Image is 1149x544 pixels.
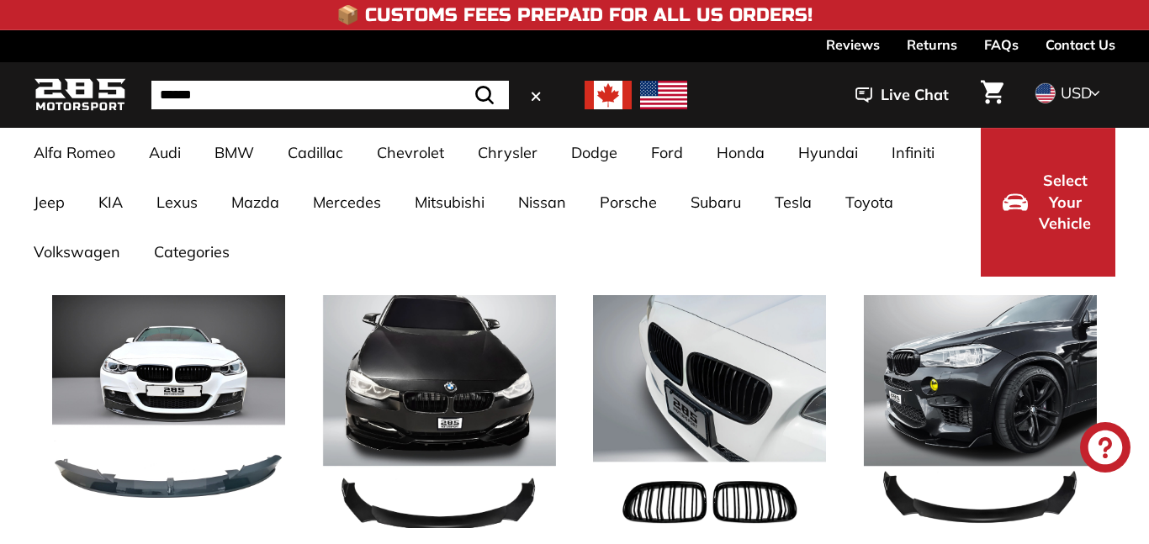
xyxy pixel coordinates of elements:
[140,177,214,227] a: Lexus
[336,5,813,25] h4: 📦 Customs Fees Prepaid for All US Orders!
[583,177,674,227] a: Porsche
[826,30,880,59] a: Reviews
[875,128,951,177] a: Infiniti
[829,177,910,227] a: Toyota
[52,295,285,528] img: M Style Front Lip Splitter - 2012-2019 BMW 3 Series F30 & M3 F80 Sedan
[864,295,1097,528] img: Front Lip Splitter - 2014-2018 BMW X5 F15 & X5 M F85
[881,84,949,106] span: Live Chat
[151,81,509,109] input: Search
[1075,422,1136,477] inbox-online-store-chat: Shopify online store chat
[758,177,829,227] a: Tesla
[17,177,82,227] a: Jeep
[214,177,296,227] a: Mazda
[34,76,126,115] img: Logo_285_Motorsport_areodynamics_components
[1061,83,1092,103] span: USD
[834,74,971,116] button: Live Chat
[323,295,556,528] img: Front Lip Splitter - 2012-2019 BMW 3 Series F30 & M3 F80 Sedan
[593,295,826,528] img: Kidney Style Front Grille - 2010-2017 BMW 5 Series F10 Sedan
[198,128,271,177] a: BMW
[501,177,583,227] a: Nissan
[1036,170,1093,235] span: Select Your Vehicle
[634,128,700,177] a: Ford
[296,177,398,227] a: Mercedes
[17,227,137,277] a: Volkswagen
[82,177,140,227] a: KIA
[461,128,554,177] a: Chrysler
[554,128,634,177] a: Dodge
[398,177,501,227] a: Mitsubishi
[17,128,132,177] a: Alfa Romeo
[271,128,360,177] a: Cadillac
[907,30,957,59] a: Returns
[360,128,461,177] a: Chevrolet
[132,128,198,177] a: Audi
[981,128,1115,277] button: Select Your Vehicle
[137,227,246,277] a: Categories
[984,30,1019,59] a: FAQs
[674,177,758,227] a: Subaru
[781,128,875,177] a: Hyundai
[971,66,1014,124] a: Cart
[700,128,781,177] a: Honda
[1046,30,1115,59] a: Contact Us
